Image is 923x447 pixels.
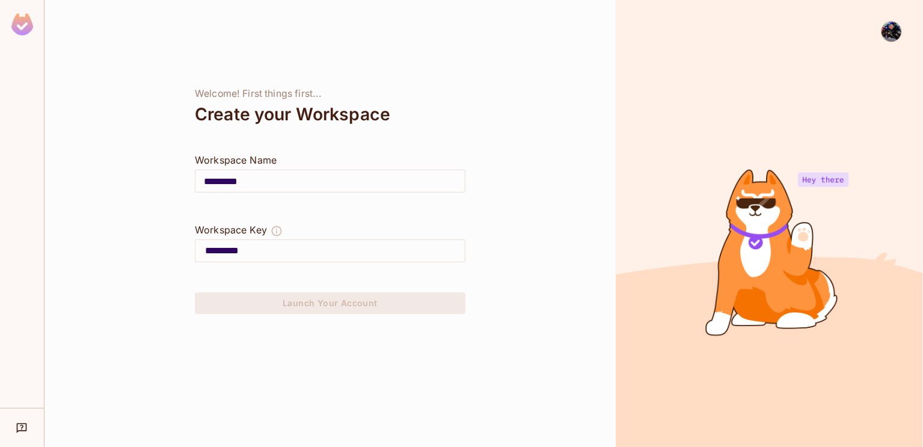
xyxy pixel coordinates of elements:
[195,292,465,314] button: Launch Your Account
[271,223,283,239] button: The Workspace Key is unique, and serves as the identifier of your workspace.
[195,88,465,100] div: Welcome! First things first...
[195,100,465,129] div: Create your Workspace
[11,13,33,35] img: SReyMgAAAABJRU5ErkJggg==
[8,416,35,440] div: Help & Updates
[882,22,901,42] img: Fabio MotoGP
[195,223,267,237] div: Workspace Key
[195,153,465,167] div: Workspace Name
